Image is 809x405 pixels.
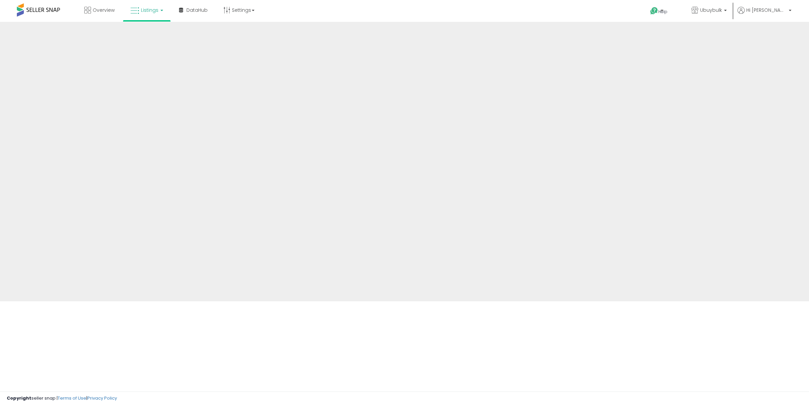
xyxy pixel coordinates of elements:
i: Get Help [650,7,658,15]
span: Hi [PERSON_NAME] [746,7,787,13]
span: Ubuybulk [700,7,722,13]
span: Overview [93,7,115,13]
span: DataHub [186,7,208,13]
a: Hi [PERSON_NAME] [738,7,791,22]
a: Help [645,2,681,22]
span: Listings [141,7,158,13]
span: Help [658,9,667,14]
